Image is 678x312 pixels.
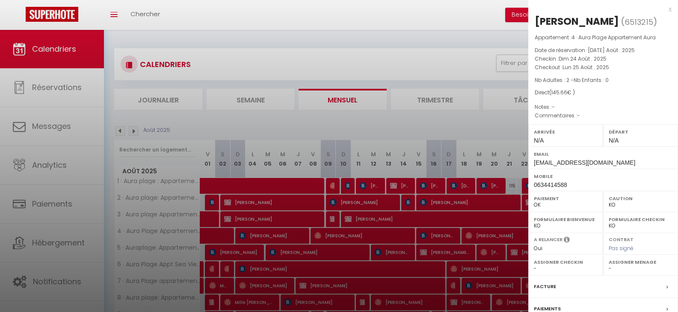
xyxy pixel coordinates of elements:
[534,282,556,291] label: Facture
[534,258,598,266] label: Assigner Checkin
[574,76,609,84] span: Nb Enfants : 0
[534,137,544,144] span: N/A
[528,4,672,15] div: x
[563,64,609,71] span: Lun 25 Août . 2025
[534,194,598,203] label: Paiement
[588,47,635,54] span: [DATE] Août . 2025
[549,89,575,96] span: ( € )
[534,236,563,243] label: A relancer
[534,215,598,224] label: Formulaire Bienvenue
[535,111,672,120] p: Commentaires :
[534,172,672,181] label: Mobile
[609,258,672,266] label: Assigner Menage
[609,236,634,242] label: Contrat
[534,181,567,188] span: 0634414588
[7,3,33,29] button: Ouvrir le widget de chat LiveChat
[577,112,580,119] span: -
[609,194,672,203] label: Caution
[534,150,672,158] label: Email
[609,215,672,224] label: Formulaire Checkin
[609,137,619,144] span: N/A
[609,128,672,136] label: Départ
[559,55,607,62] span: Dim 24 Août . 2025
[535,103,672,111] p: Notes :
[535,89,672,97] div: Direct
[551,89,567,96] span: 145.66
[534,128,598,136] label: Arrivée
[609,245,634,252] span: Pas signé
[535,46,672,55] p: Date de réservation :
[535,55,672,63] p: Checkin :
[535,33,672,42] p: Appartement :
[564,236,570,245] i: Sélectionner OUI si vous souhaiter envoyer les séquences de messages post-checkout
[534,159,635,166] span: [EMAIL_ADDRESS][DOMAIN_NAME]
[535,63,672,72] p: Checkout :
[571,34,656,41] span: 4 · Aura Plage Appartement Aura
[625,17,653,27] span: 6513215
[535,15,619,28] div: [PERSON_NAME]
[552,103,555,111] span: -
[535,76,609,84] span: Nb Adultes : 2 -
[621,16,657,28] span: ( )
